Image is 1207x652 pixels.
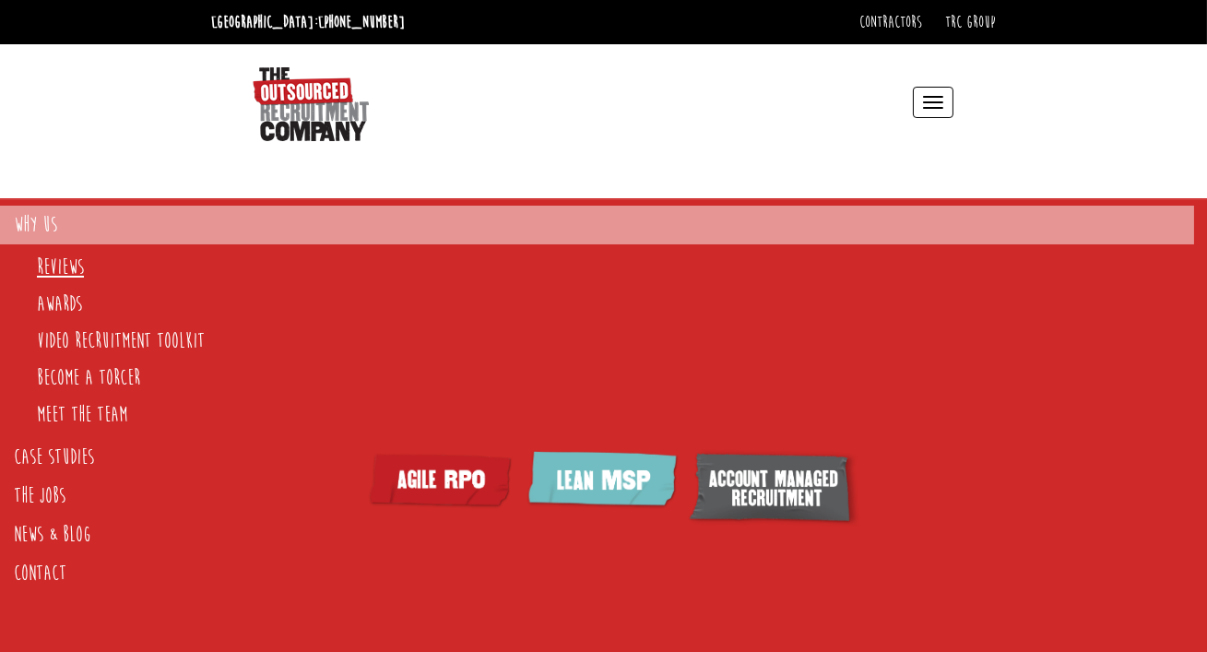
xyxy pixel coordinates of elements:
img: Agile RPO [365,449,522,510]
img: The Outsourced Recruitment Company [253,67,369,141]
a: Become a TORCer [37,365,140,390]
a: [PHONE_NUMBER] [319,12,406,32]
a: Awards [37,291,82,316]
li: [GEOGRAPHIC_DATA]: [207,7,410,37]
a: Reviews [37,255,84,279]
img: lean MSP [522,449,688,513]
a: Meet the team [37,402,127,427]
img: Account managed recruitment [688,449,863,529]
a: TRC Group [946,12,996,32]
a: Contractors [860,12,923,32]
a: Video Recruitment Toolkit [37,328,205,353]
